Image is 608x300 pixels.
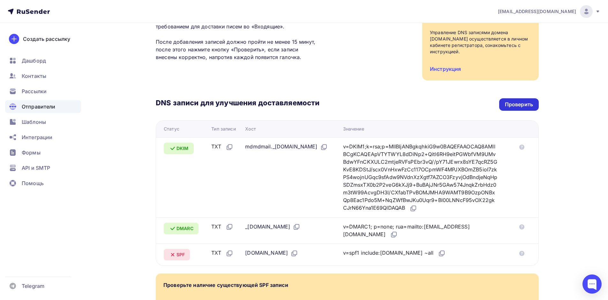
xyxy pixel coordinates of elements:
div: Тип записи [211,126,236,132]
span: Контакты [22,72,46,80]
div: v=DKIM1;k=rsa;p=MIIBIjANBgkqhkiG9w0BAQEFAAOCAQ8AMIIBCgKCAQEApVTYTWYL8dDiNp2+Qitl6RH9eitPGWbfVM9UM... [343,143,498,212]
div: Создать рассылку [23,35,70,43]
div: mdmdmail._[DOMAIN_NAME] [245,143,327,151]
span: Рассылки [22,87,47,95]
span: Интеграции [22,133,52,141]
span: Формы [22,149,41,156]
span: Помощь [22,179,44,187]
a: Шаблоны [5,116,81,128]
span: Шаблоны [22,118,46,126]
span: SPF [176,251,185,258]
a: Отправители [5,100,81,113]
div: Проверить [505,101,533,108]
p: Подтверждение домена является обязательным техническим требованием для доставки писем во «Входящи... [156,15,319,61]
div: TXT [211,249,233,257]
span: [EMAIL_ADDRESS][DOMAIN_NAME] [498,8,576,15]
span: Telegram [22,282,44,290]
div: TXT [211,143,233,151]
div: [DOMAIN_NAME] [245,249,298,257]
a: Контакты [5,70,81,82]
span: API и SMTP [22,164,50,172]
span: DKIM [176,145,189,152]
span: Отправители [22,103,56,110]
a: Рассылки [5,85,81,98]
div: Значение [343,126,364,132]
div: v=DMARC1; p=none; rua=mailto:[EMAIL_ADDRESS][DOMAIN_NAME] [343,223,498,239]
div: _[DOMAIN_NAME] [245,223,300,231]
span: Дашборд [22,57,46,64]
div: Проверьте наличие существующей SPF записи [163,281,288,289]
div: v=spf1 include:[DOMAIN_NAME] ~all [343,249,446,257]
div: Управление DNS записями домена [DOMAIN_NAME] осуществляется в личном кабинете регистратора, ознак... [430,29,531,55]
h3: DNS записи для улучшения доставляемости [156,98,319,109]
a: [EMAIL_ADDRESS][DOMAIN_NAME] [498,5,600,18]
a: Инструкция [430,66,461,72]
a: Дашборд [5,54,81,67]
div: TXT [211,223,233,231]
div: Хост [245,126,256,132]
div: Статус [164,126,179,132]
span: DMARC [176,225,193,232]
a: Формы [5,146,81,159]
